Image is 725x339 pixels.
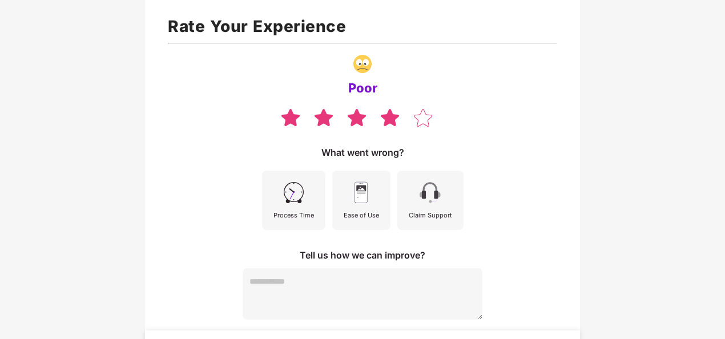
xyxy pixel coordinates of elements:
img: svg+xml;base64,PHN2ZyB4bWxucz0iaHR0cDovL3d3dy53My5vcmcvMjAwMC9zdmciIHdpZHRoPSIzOCIgaGVpZ2h0PSIzNS... [313,107,335,127]
img: svg+xml;base64,PHN2ZyB4bWxucz0iaHR0cDovL3d3dy53My5vcmcvMjAwMC9zdmciIHdpZHRoPSI0NSIgaGVpZ2h0PSI0NS... [348,180,374,205]
div: Claim Support [409,210,452,220]
img: svg+xml;base64,PHN2ZyB4bWxucz0iaHR0cDovL3d3dy53My5vcmcvMjAwMC9zdmciIHdpZHRoPSIzOCIgaGVpZ2h0PSIzNS... [379,107,401,127]
div: Process Time [273,210,314,220]
div: Tell us how we can improve? [300,249,425,261]
div: Ease of Use [344,210,379,220]
img: svg+xml;base64,PHN2ZyB4bWxucz0iaHR0cDovL3d3dy53My5vcmcvMjAwMC9zdmciIHdpZHRoPSIzOCIgaGVpZ2h0PSIzNS... [280,107,301,127]
img: svg+xml;base64,PHN2ZyB4bWxucz0iaHR0cDovL3d3dy53My5vcmcvMjAwMC9zdmciIHdpZHRoPSIzNy4wNzgiIGhlaWdodD... [353,55,372,73]
img: svg+xml;base64,PHN2ZyB4bWxucz0iaHR0cDovL3d3dy53My5vcmcvMjAwMC9zdmciIHdpZHRoPSI0NSIgaGVpZ2h0PSI0NS... [281,180,307,205]
img: svg+xml;base64,PHN2ZyB4bWxucz0iaHR0cDovL3d3dy53My5vcmcvMjAwMC9zdmciIHdpZHRoPSIzOCIgaGVpZ2h0PSIzNS... [412,107,434,128]
div: What went wrong? [321,146,404,159]
img: svg+xml;base64,PHN2ZyB4bWxucz0iaHR0cDovL3d3dy53My5vcmcvMjAwMC9zdmciIHdpZHRoPSIzOCIgaGVpZ2h0PSIzNS... [346,107,368,127]
div: Poor [348,80,377,96]
h1: Rate Your Experience [168,14,557,39]
img: svg+xml;base64,PHN2ZyB4bWxucz0iaHR0cDovL3d3dy53My5vcmcvMjAwMC9zdmciIHdpZHRoPSI0NSIgaGVpZ2h0PSI0NS... [417,180,443,205]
